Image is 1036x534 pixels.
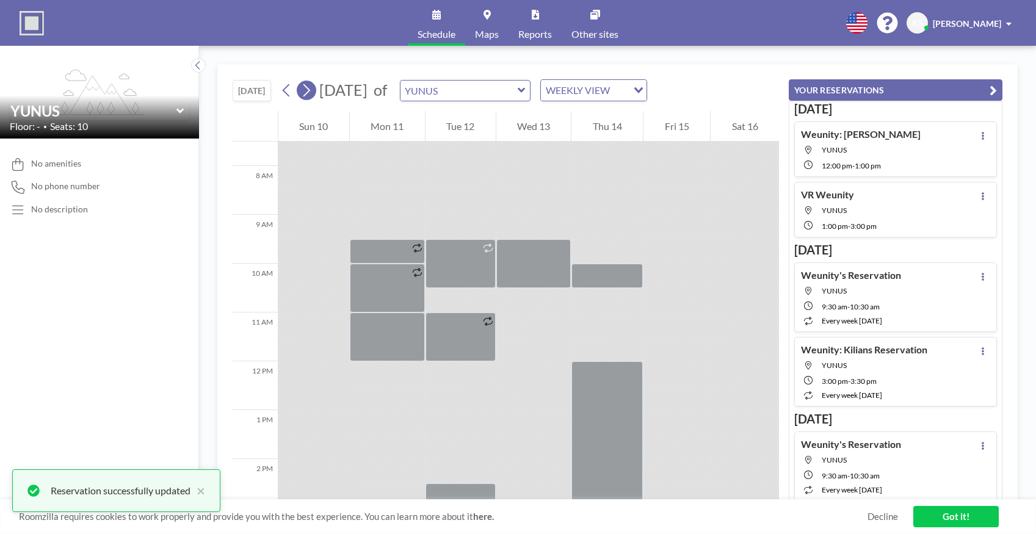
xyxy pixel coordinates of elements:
[822,391,882,400] span: every week [DATE]
[233,361,278,410] div: 12 PM
[350,111,425,142] div: Mon 11
[794,411,997,427] h3: [DATE]
[850,222,877,231] span: 3:00 PM
[822,302,847,311] span: 9:30 AM
[31,158,81,169] span: No amenities
[374,81,387,99] span: of
[571,111,643,142] div: Thu 14
[822,206,847,215] span: YUNUS
[822,485,882,494] span: every week [DATE]
[711,111,779,142] div: Sat 16
[541,80,647,101] div: Search for option
[822,316,882,325] span: every week [DATE]
[822,377,848,386] span: 3:00 PM
[233,117,278,166] div: 7 AM
[801,438,901,450] h4: Weunity's Reservation
[794,101,997,117] h3: [DATE]
[19,511,868,522] span: Roomzilla requires cookies to work properly and provide you with the best experience. You can lea...
[789,79,1002,101] button: YOUR RESERVATIONS
[319,81,368,99] span: [DATE]
[822,286,847,295] span: YUNUS
[822,471,847,480] span: 9:30 AM
[822,161,852,170] span: 12:00 PM
[643,111,710,142] div: Fri 15
[50,120,88,132] span: Seats: 10
[233,166,278,215] div: 8 AM
[847,471,850,480] span: -
[912,18,923,29] span: KS
[822,145,847,154] span: YUNUS
[31,204,88,215] div: No description
[418,29,455,39] span: Schedule
[852,161,855,170] span: -
[847,302,850,311] span: -
[801,128,921,140] h4: Weunity: [PERSON_NAME]
[614,82,626,98] input: Search for option
[855,161,881,170] span: 1:00 PM
[10,102,176,120] input: YUNUS
[850,377,877,386] span: 3:30 PM
[233,410,278,459] div: 1 PM
[51,483,190,498] div: Reservation successfully updated
[822,222,848,231] span: 1:00 PM
[10,120,40,132] span: Floor: -
[233,80,271,101] button: [DATE]
[543,82,612,98] span: WEEKLY VIEW
[848,222,850,231] span: -
[822,455,847,464] span: YUNUS
[233,215,278,264] div: 9 AM
[850,471,880,480] span: 10:30 AM
[233,312,278,361] div: 11 AM
[801,344,927,356] h4: Weunity: Kilians Reservation
[496,111,571,142] div: Wed 13
[473,511,494,522] a: here.
[518,29,552,39] span: Reports
[801,189,854,201] h4: VR Weunity
[801,269,901,281] h4: Weunity's Reservation
[571,29,618,39] span: Other sites
[426,111,496,142] div: Tue 12
[43,123,47,131] span: •
[400,81,518,101] input: YUNUS
[475,29,499,39] span: Maps
[933,18,1001,29] span: [PERSON_NAME]
[850,302,880,311] span: 10:30 AM
[278,111,349,142] div: Sun 10
[31,181,100,192] span: No phone number
[233,459,278,508] div: 2 PM
[848,377,850,386] span: -
[233,264,278,312] div: 10 AM
[868,511,898,522] a: Decline
[190,483,205,498] button: close
[913,506,999,527] a: Got it!
[20,11,44,35] img: organization-logo
[794,242,997,258] h3: [DATE]
[822,361,847,370] span: YUNUS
